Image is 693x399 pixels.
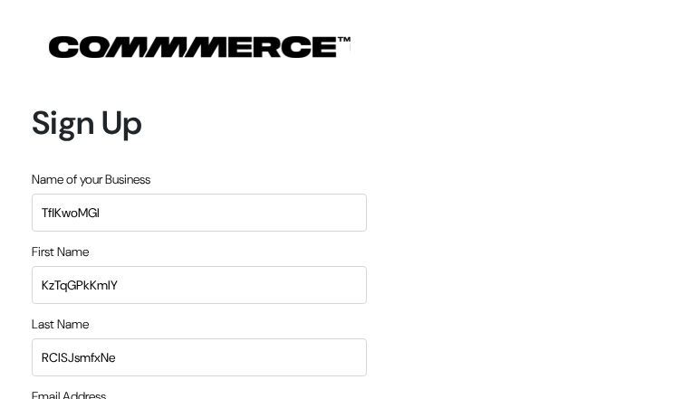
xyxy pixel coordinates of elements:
[32,315,89,334] label: Last Name
[32,242,89,261] label: First Name
[49,36,351,58] img: COMMMERCE
[32,103,367,142] h1: Sign Up
[32,170,150,189] label: Name of your Business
